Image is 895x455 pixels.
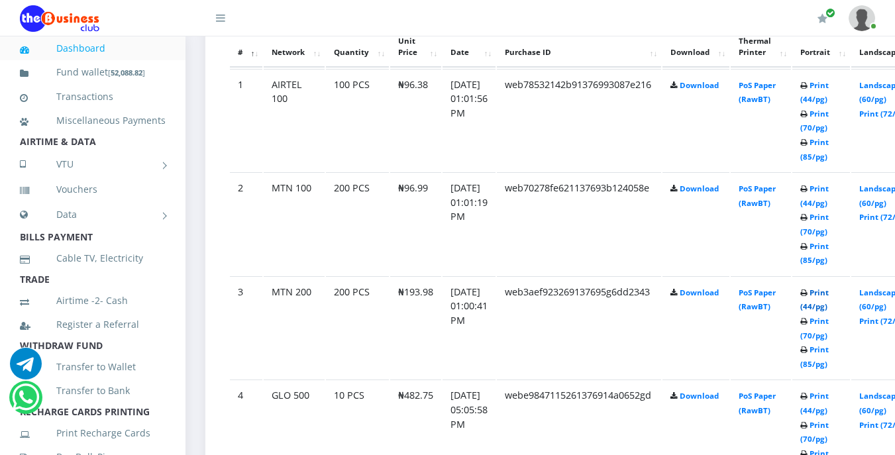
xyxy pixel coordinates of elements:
[800,212,829,236] a: Print (70/pg)
[443,69,496,172] td: [DATE] 01:01:56 PM
[390,276,441,379] td: ₦193.98
[230,276,262,379] td: 3
[20,352,166,382] a: Transfer to Wallet
[849,5,875,31] img: User
[20,285,166,316] a: Airtime -2- Cash
[800,287,829,312] a: Print (44/pg)
[20,5,99,32] img: Logo
[264,69,325,172] td: AIRTEL 100
[443,276,496,379] td: [DATE] 01:00:41 PM
[817,13,827,24] i: Renew/Upgrade Subscription
[20,81,166,112] a: Transactions
[20,243,166,274] a: Cable TV, Electricity
[326,26,389,68] th: Quantity: activate to sort column ascending
[108,68,145,77] small: [ ]
[20,198,166,231] a: Data
[326,69,389,172] td: 100 PCS
[739,287,776,312] a: PoS Paper (RawBT)
[20,309,166,340] a: Register a Referral
[680,391,719,401] a: Download
[443,26,496,68] th: Date: activate to sort column ascending
[800,241,829,266] a: Print (85/pg)
[825,8,835,18] span: Renew/Upgrade Subscription
[390,69,441,172] td: ₦96.38
[264,172,325,275] td: MTN 100
[792,26,850,68] th: Portrait: activate to sort column ascending
[680,183,719,193] a: Download
[497,69,661,172] td: web78532142b91376993087e216
[20,174,166,205] a: Vouchers
[497,26,661,68] th: Purchase ID: activate to sort column ascending
[20,376,166,406] a: Transfer to Bank
[800,344,829,369] a: Print (85/pg)
[264,276,325,379] td: MTN 200
[739,80,776,105] a: PoS Paper (RawBT)
[800,80,829,105] a: Print (44/pg)
[20,57,166,88] a: Fund wallet[52,088.82]
[443,172,496,275] td: [DATE] 01:01:19 PM
[264,26,325,68] th: Network: activate to sort column ascending
[800,137,829,162] a: Print (85/pg)
[680,287,719,297] a: Download
[800,183,829,208] a: Print (44/pg)
[497,276,661,379] td: web3aef923269137695g6dd2343
[800,316,829,340] a: Print (70/pg)
[230,26,262,68] th: #: activate to sort column descending
[390,26,441,68] th: Unit Price: activate to sort column ascending
[230,69,262,172] td: 1
[20,148,166,181] a: VTU
[800,391,829,415] a: Print (44/pg)
[20,33,166,64] a: Dashboard
[20,105,166,136] a: Miscellaneous Payments
[111,68,142,77] b: 52,088.82
[497,172,661,275] td: web70278fe621137693b124058e
[20,418,166,448] a: Print Recharge Cards
[680,80,719,90] a: Download
[800,109,829,133] a: Print (70/pg)
[230,172,262,275] td: 2
[390,172,441,275] td: ₦96.99
[662,26,729,68] th: Download: activate to sort column ascending
[12,391,39,413] a: Chat for support
[739,183,776,208] a: PoS Paper (RawBT)
[326,172,389,275] td: 200 PCS
[326,276,389,379] td: 200 PCS
[10,358,42,379] a: Chat for support
[739,391,776,415] a: PoS Paper (RawBT)
[800,420,829,444] a: Print (70/pg)
[731,26,791,68] th: Thermal Printer: activate to sort column ascending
